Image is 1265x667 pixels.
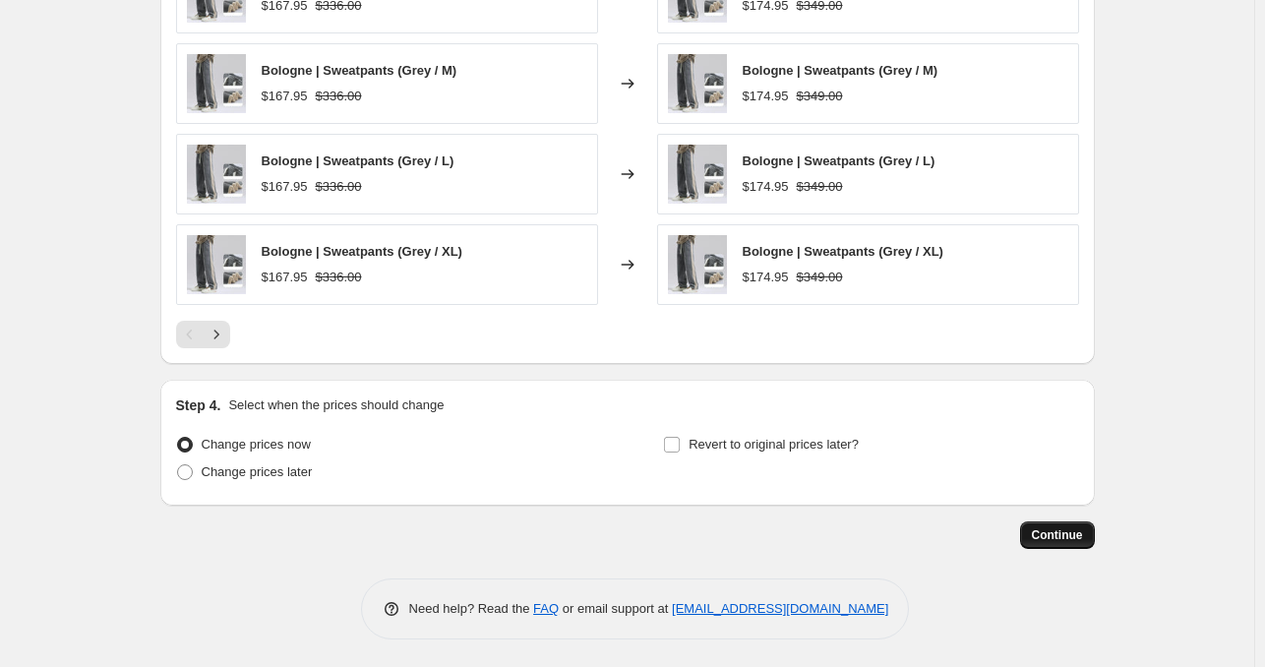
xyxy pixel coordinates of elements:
strike: $336.00 [316,87,362,106]
p: Select when the prices should change [228,395,444,415]
span: Bologne | Sweatpants (Grey / XL) [262,244,462,259]
strike: $336.00 [316,177,362,197]
nav: Pagination [176,321,230,348]
span: Bologne | Sweatpants (Grey / L) [743,153,935,168]
img: Pineapple-Texture-New-Fabric-Men-s-Corduroy-Casual-Pants-Thick-Elastic-Waist-Fashion-Straight-Loo... [668,145,727,204]
div: $174.95 [743,87,789,106]
span: Bologne | Sweatpants (Grey / M) [743,63,938,78]
img: Pineapple-Texture-New-Fabric-Men-s-Corduroy-Casual-Pants-Thick-Elastic-Waist-Fashion-Straight-Loo... [187,145,246,204]
a: [EMAIL_ADDRESS][DOMAIN_NAME] [672,601,888,616]
strike: $336.00 [316,268,362,287]
span: Need help? Read the [409,601,534,616]
span: Revert to original prices later? [689,437,859,452]
span: Change prices now [202,437,311,452]
img: Pineapple-Texture-New-Fabric-Men-s-Corduroy-Casual-Pants-Thick-Elastic-Waist-Fashion-Straight-Loo... [187,235,246,294]
button: Next [203,321,230,348]
img: Pineapple-Texture-New-Fabric-Men-s-Corduroy-Casual-Pants-Thick-Elastic-Waist-Fashion-Straight-Loo... [668,54,727,113]
strike: $349.00 [797,268,843,287]
a: FAQ [533,601,559,616]
div: $167.95 [262,268,308,287]
div: $167.95 [262,87,308,106]
div: $167.95 [262,177,308,197]
button: Continue [1020,521,1095,549]
img: Pineapple-Texture-New-Fabric-Men-s-Corduroy-Casual-Pants-Thick-Elastic-Waist-Fashion-Straight-Loo... [668,235,727,294]
img: Pineapple-Texture-New-Fabric-Men-s-Corduroy-Casual-Pants-Thick-Elastic-Waist-Fashion-Straight-Loo... [187,54,246,113]
span: or email support at [559,601,672,616]
div: $174.95 [743,177,789,197]
strike: $349.00 [797,87,843,106]
span: Bologne | Sweatpants (Grey / M) [262,63,457,78]
span: Continue [1032,527,1083,543]
div: $174.95 [743,268,789,287]
span: Bologne | Sweatpants (Grey / XL) [743,244,943,259]
span: Bologne | Sweatpants (Grey / L) [262,153,454,168]
h2: Step 4. [176,395,221,415]
strike: $349.00 [797,177,843,197]
span: Change prices later [202,464,313,479]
